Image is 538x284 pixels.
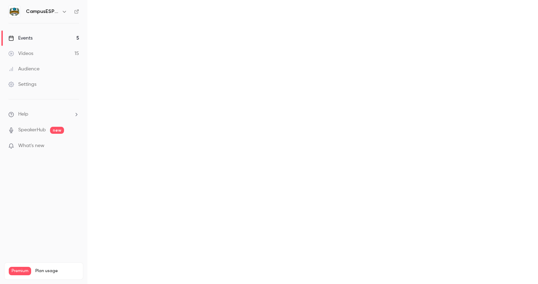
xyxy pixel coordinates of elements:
div: Videos [8,50,33,57]
span: new [50,127,64,134]
span: Plan usage [35,268,79,274]
div: Settings [8,81,36,88]
span: Help [18,111,28,118]
li: help-dropdown-opener [8,111,79,118]
div: Audience [8,65,40,72]
h6: CampusESP Academy [26,8,59,15]
a: SpeakerHub [18,126,46,134]
div: Events [8,35,33,42]
iframe: Noticeable Trigger [71,143,79,149]
span: What's new [18,142,44,150]
span: Premium [9,267,31,275]
img: CampusESP Academy [9,6,20,17]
